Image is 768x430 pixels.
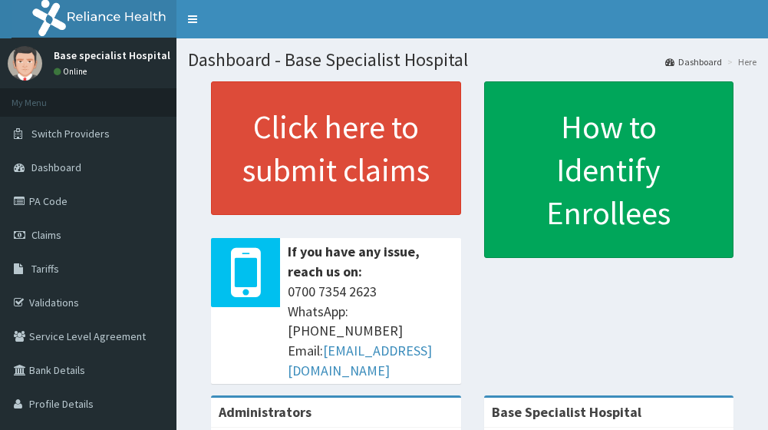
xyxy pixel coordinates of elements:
a: Dashboard [665,55,722,68]
span: 0700 7354 2623 WhatsApp: [PHONE_NUMBER] Email: [288,282,453,381]
span: Switch Providers [31,127,110,141]
li: Here [724,55,756,68]
a: How to Identify Enrollees [484,81,734,258]
h1: Dashboard - Base Specialist Hospital [188,50,756,70]
a: Online [54,66,91,77]
img: User Image [8,46,42,81]
a: Click here to submit claims [211,81,461,215]
span: Claims [31,228,61,242]
span: Dashboard [31,160,81,174]
b: Administrators [219,403,311,421]
span: Tariffs [31,262,59,276]
b: If you have any issue, reach us on: [288,243,420,280]
p: Base specialist Hospital [54,50,170,61]
a: [EMAIL_ADDRESS][DOMAIN_NAME] [288,342,432,379]
strong: Base Specialist Hospital [492,403,641,421]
